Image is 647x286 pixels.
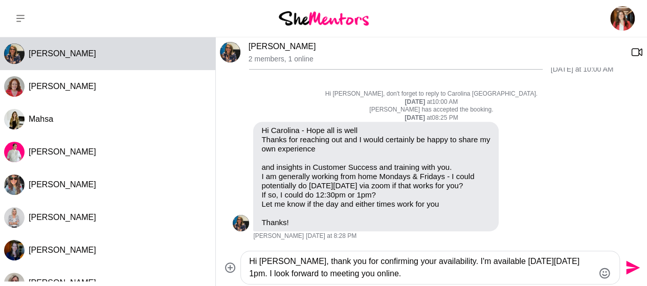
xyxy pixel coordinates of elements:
[4,142,25,162] img: L
[233,106,630,114] p: [PERSON_NAME] has accepted the booking.
[4,76,25,97] img: C
[29,82,96,91] span: [PERSON_NAME]
[405,98,427,105] strong: [DATE]
[4,207,25,228] div: Hayley Scott
[253,232,304,240] span: [PERSON_NAME]
[4,43,25,64] img: K
[233,90,630,98] p: Hi [PERSON_NAME], don't forget to reply to Carolina [GEOGRAPHIC_DATA].
[29,213,96,222] span: [PERSON_NAME]
[4,240,25,260] div: Lisa
[598,267,611,279] button: Emoji picker
[261,218,490,227] p: Thanks!
[261,126,490,209] p: Hi Carolina - Hope all is well Thanks for reaching out and I would certainly be happy to share my...
[610,6,635,31] img: Carolina Portugal
[4,43,25,64] div: Kate Vertsonis
[220,42,240,62] div: Kate Vertsonis
[29,115,53,123] span: Mahsa
[4,109,25,129] div: Mahsa
[4,142,25,162] div: Lauren Purse
[279,11,369,25] img: She Mentors Logo
[233,215,249,231] div: Kate Vertsonis
[4,174,25,195] div: Karla
[551,65,614,74] div: [DATE] at 10:00 AM
[233,215,249,231] img: K
[29,180,96,189] span: [PERSON_NAME]
[405,114,427,121] strong: [DATE]
[4,207,25,228] img: H
[29,49,96,58] span: [PERSON_NAME]
[4,109,25,129] img: M
[306,232,356,240] time: 2025-09-03T10:28:50.413Z
[4,76,25,97] div: Carmel Murphy
[233,98,630,106] div: at 10:00 AM
[249,255,594,280] textarea: Type your message
[620,256,643,279] button: Send
[29,147,96,156] span: [PERSON_NAME]
[4,240,25,260] img: L
[249,42,316,51] a: [PERSON_NAME]
[249,55,622,63] p: 2 members , 1 online
[4,174,25,195] img: K
[29,246,96,254] span: [PERSON_NAME]
[233,114,630,122] div: at 08:25 PM
[220,42,240,62] img: K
